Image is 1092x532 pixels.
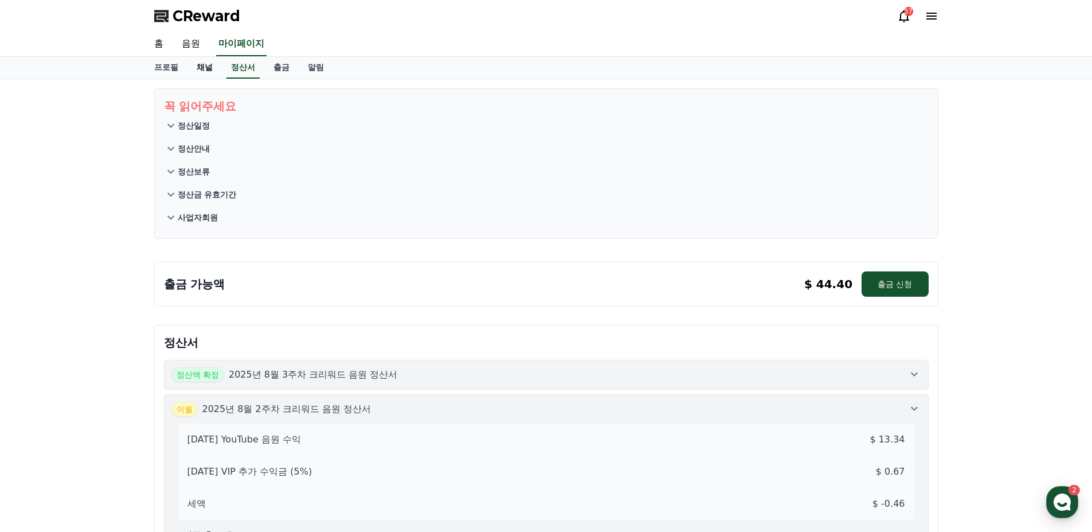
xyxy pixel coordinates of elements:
a: 프로필 [145,57,187,79]
a: 정산서 [226,57,260,79]
a: 홈 [145,32,173,56]
p: 정산금 유효기간 [178,189,237,200]
p: $ 13.34 [870,433,905,446]
a: CReward [154,7,240,25]
p: 꼭 읽어주세요 [164,98,929,114]
a: 마이페이지 [216,32,267,56]
p: [DATE] VIP 추가 수익금 (5%) [187,465,312,479]
a: 2대화 [76,364,148,393]
span: 홈 [36,381,43,390]
span: 대화 [105,382,119,391]
p: 정산안내 [178,143,210,154]
p: 세액 [187,497,206,511]
button: 사업자회원 [164,206,929,229]
p: 정산일정 [178,120,210,131]
button: 정산일정 [164,114,929,137]
p: 정산서 [164,335,929,351]
p: [DATE] YouTube 음원 수익 [187,433,301,446]
p: 2025년 8월 2주차 크리워드 음원 정산서 [202,402,371,416]
span: 2 [116,363,120,372]
button: 정산안내 [164,137,929,160]
span: 이월 [171,402,198,417]
button: 정산금 유효기간 [164,183,929,206]
a: 알림 [299,57,333,79]
a: 음원 [173,32,209,56]
p: 정산보류 [178,166,210,177]
p: 2025년 8월 3주차 크리워드 음원 정산서 [229,368,398,382]
button: 정산보류 [164,160,929,183]
a: 출금 [264,57,299,79]
span: 정산액 확정 [171,367,224,382]
a: 설정 [148,364,220,393]
span: 설정 [177,381,191,390]
a: 37 [897,9,911,23]
a: 채널 [187,57,222,79]
span: CReward [173,7,240,25]
div: 37 [904,7,913,16]
p: $ -0.46 [872,497,905,511]
button: 정산액 확정 2025년 8월 3주차 크리워드 음원 정산서 [164,360,929,390]
button: 출금 신청 [862,271,928,297]
p: 사업자회원 [178,212,218,223]
p: $ 0.67 [876,465,905,479]
p: $ 44.40 [804,276,852,292]
a: 홈 [3,364,76,393]
p: 출금 가능액 [164,276,225,292]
